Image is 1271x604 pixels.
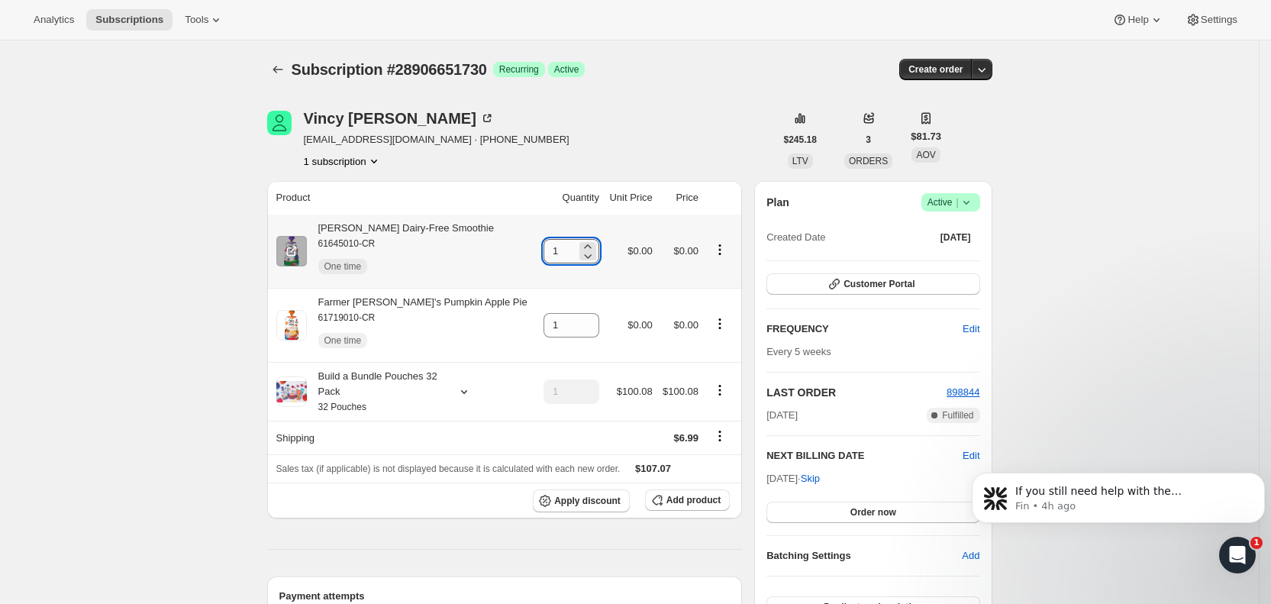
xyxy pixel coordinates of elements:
span: Vincy Chan [267,111,292,135]
a: 898844 [947,386,979,398]
span: Sales tax (if applicable) is not displayed because it is calculated with each new order. [276,463,621,474]
button: Product actions [708,382,732,399]
h2: LAST ORDER [766,385,947,400]
span: [DATE] [940,231,971,244]
button: Order now [766,502,979,523]
span: Help [1127,14,1148,26]
div: Farmer [PERSON_NAME]'s Pumpkin Apple Pie [307,295,527,356]
span: $81.73 [911,129,941,144]
span: Add [962,548,979,564]
button: Subscriptions [267,59,289,80]
span: [DATE] · [766,473,820,484]
span: $0.00 [674,319,699,331]
span: | [956,196,958,208]
h2: FREQUENCY [766,321,963,337]
span: Customer Portal [844,278,915,290]
small: 61719010-CR [318,312,376,323]
button: 898844 [947,385,979,400]
button: Create order [899,59,972,80]
span: $0.00 [627,245,653,257]
h6: Batching Settings [766,548,962,564]
span: 1 [1250,537,1263,549]
button: Customer Portal [766,273,979,295]
span: Order now [850,506,896,518]
span: One time [324,334,362,347]
th: Quantity [537,181,604,215]
span: Recurring [499,63,539,76]
span: Edit [963,321,979,337]
span: $0.00 [627,319,653,331]
div: Build a Bundle Pouches 32 Pack [307,369,444,415]
span: Created Date [766,230,825,245]
button: Analytics [24,9,83,31]
span: Add product [666,494,721,506]
span: AOV [916,150,935,160]
button: 3 [856,129,880,150]
th: Unit Price [604,181,657,215]
button: Skip [792,467,829,491]
img: product img [276,310,307,341]
span: Skip [801,471,820,486]
span: $0.00 [674,245,699,257]
th: Shipping [267,421,538,454]
button: $245.18 [775,129,826,150]
span: 3 [866,134,871,146]
th: Price [657,181,703,215]
button: Tools [176,9,233,31]
span: $100.08 [663,386,698,397]
div: Vincy [PERSON_NAME] [304,111,495,126]
button: Product actions [708,315,732,332]
span: Settings [1201,14,1237,26]
span: Subscriptions [95,14,163,26]
span: [EMAIL_ADDRESS][DOMAIN_NAME] · [PHONE_NUMBER] [304,132,569,147]
iframe: Intercom live chat [1219,537,1256,573]
button: Add [953,544,989,568]
span: Active [927,195,974,210]
span: Fulfilled [942,409,973,422]
small: 32 Pouches [318,402,366,412]
span: Every 5 weeks [766,346,831,357]
span: Active [554,63,579,76]
h2: Plan [766,195,789,210]
span: $6.99 [674,432,699,444]
h2: NEXT BILLING DATE [766,448,963,463]
span: $107.07 [635,463,671,474]
div: [PERSON_NAME] Dairy-Free Smoothie [307,221,494,282]
span: Subscription #28906651730 [292,61,487,78]
button: Edit [963,448,979,463]
button: Shipping actions [708,428,732,444]
button: Edit [953,317,989,341]
span: Analytics [34,14,74,26]
iframe: Intercom notifications message [966,441,1271,563]
button: Help [1103,9,1173,31]
span: ORDERS [849,156,888,166]
img: product img [276,236,307,266]
span: $100.08 [617,386,653,397]
button: Subscriptions [86,9,173,31]
button: Add product [645,489,730,511]
button: Settings [1176,9,1247,31]
th: Product [267,181,538,215]
small: 61645010-CR [318,238,376,249]
span: LTV [792,156,808,166]
h2: Payment attempts [279,589,731,604]
button: Apply discount [533,489,630,512]
span: $245.18 [784,134,817,146]
span: Create order [908,63,963,76]
button: [DATE] [931,227,980,248]
button: Product actions [304,153,382,169]
span: [DATE] [766,408,798,423]
span: Tools [185,14,208,26]
button: Product actions [708,241,732,258]
span: Apply discount [554,495,621,507]
span: One time [324,260,362,273]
